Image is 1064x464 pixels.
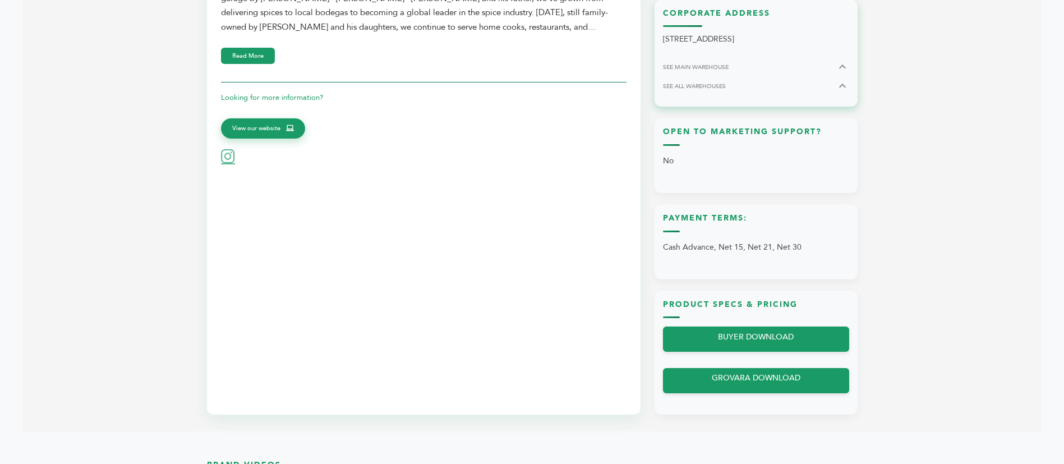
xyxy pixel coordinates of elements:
[663,151,849,171] p: No
[663,79,849,93] button: SEE ALL WAREHOUSES
[663,238,849,257] p: Cash Advance, Net 15, Net 21, Net 30
[663,60,849,73] button: SEE MAIN WAREHOUSE
[663,63,729,71] span: SEE MAIN WAREHOUSE
[663,299,849,319] h3: Product Specs & Pricing
[663,33,849,46] p: [STREET_ADDRESS]
[232,123,280,134] span: View our website
[663,368,849,393] a: GROVARA DOWNLOAD
[663,327,849,352] a: BUYER DOWNLOAD
[221,91,627,104] p: Looking for more information?
[663,8,849,27] h3: Corporate Address
[663,213,849,232] h3: Payment Terms:
[221,118,305,139] a: View our website
[663,126,849,146] h3: Open to Marketing Support?
[663,82,726,90] span: SEE ALL WAREHOUSES
[221,48,275,64] button: Read More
